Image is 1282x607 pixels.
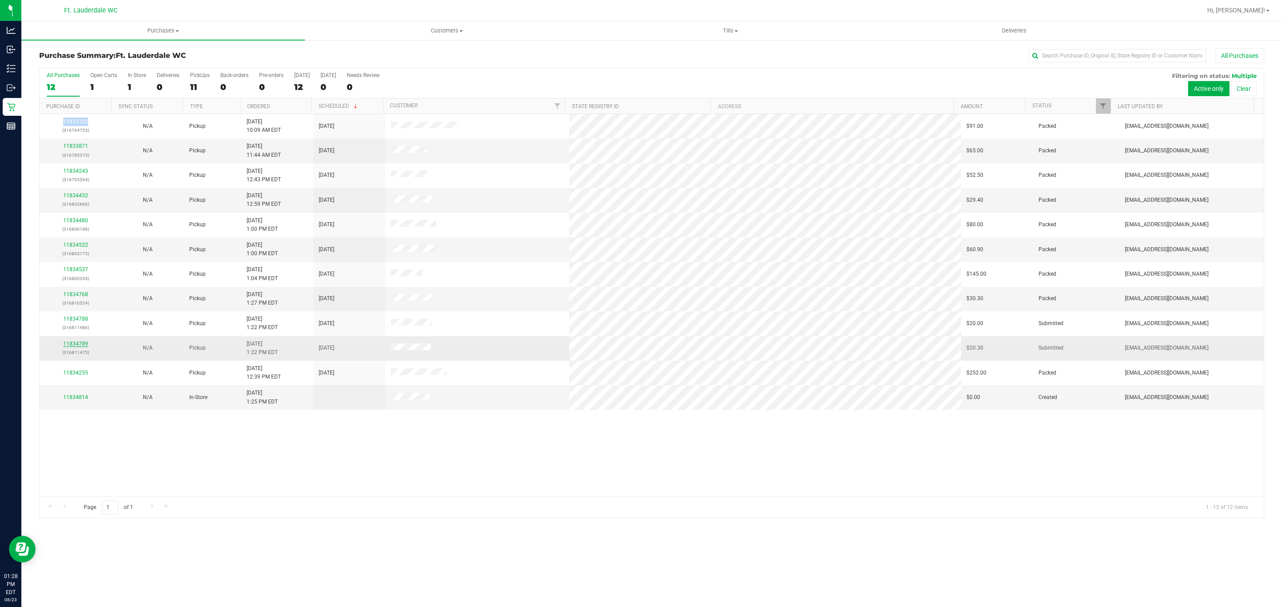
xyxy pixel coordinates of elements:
[116,51,186,60] span: Ft. Lauderdale WC
[319,147,334,155] span: [DATE]
[21,27,305,35] span: Purchases
[143,294,153,303] button: N/A
[220,82,248,92] div: 0
[143,393,153,402] button: N/A
[966,270,986,278] span: $145.00
[189,220,206,229] span: Pickup
[64,7,118,14] span: Ft. Lauderdale WC
[143,295,153,301] span: Not Applicable
[63,143,88,149] a: 11833871
[76,501,140,514] span: Page of 1
[189,294,206,303] span: Pickup
[63,370,88,376] a: 11834255
[1096,98,1111,114] a: Filter
[143,271,153,277] span: Not Applicable
[966,294,983,303] span: $30.30
[7,45,16,54] inline-svg: Inbound
[157,82,179,92] div: 0
[4,572,17,596] p: 01:28 PM EDT
[1125,122,1209,130] span: [EMAIL_ADDRESS][DOMAIN_NAME]
[1039,245,1056,254] span: Packed
[247,315,278,332] span: [DATE] 1:22 PM EDT
[143,220,153,229] button: N/A
[143,246,153,253] span: Not Applicable
[45,225,106,233] p: (316800188)
[966,220,983,229] span: $80.00
[966,196,983,204] span: $29.40
[189,196,206,204] span: Pickup
[319,122,334,130] span: [DATE]
[21,21,305,40] a: Purchases
[189,171,206,179] span: Pickup
[143,270,153,278] button: N/A
[1125,270,1209,278] span: [EMAIL_ADDRESS][DOMAIN_NAME]
[305,21,588,40] a: Customers
[143,147,153,154] span: Not Applicable
[47,82,80,92] div: 12
[319,245,334,254] span: [DATE]
[143,320,153,326] span: Not Applicable
[190,72,210,78] div: PickUps
[143,221,153,228] span: Not Applicable
[128,72,146,78] div: In Store
[143,171,153,179] button: N/A
[189,369,206,377] span: Pickup
[63,192,88,199] a: 11834452
[45,175,106,184] p: (316795594)
[589,27,872,35] span: Tills
[247,364,281,381] span: [DATE] 12:39 PM EDT
[63,316,88,322] a: 11834788
[247,340,278,357] span: [DATE] 1:22 PM EDT
[143,319,153,328] button: N/A
[128,82,146,92] div: 1
[710,98,953,114] th: Address
[63,217,88,224] a: 11834480
[294,82,310,92] div: 12
[189,319,206,328] span: Pickup
[1125,344,1209,352] span: [EMAIL_ADDRESS][DOMAIN_NAME]
[572,103,619,110] a: State Registry ID
[189,270,206,278] span: Pickup
[143,197,153,203] span: Not Applicable
[319,196,334,204] span: [DATE]
[39,52,447,60] h3: Purchase Summary:
[189,393,207,402] span: In-Store
[320,72,336,78] div: [DATE]
[966,171,983,179] span: $52.50
[1188,81,1229,96] button: Active only
[189,147,206,155] span: Pickup
[1199,501,1255,514] span: 1 - 12 of 12 items
[190,82,210,92] div: 11
[1125,393,1209,402] span: [EMAIL_ADDRESS][DOMAIN_NAME]
[966,319,983,328] span: $20.00
[990,27,1039,35] span: Deliveries
[1231,81,1257,96] button: Clear
[189,344,206,352] span: Pickup
[143,344,153,352] button: N/A
[1207,7,1265,14] span: Hi, [PERSON_NAME]!
[319,319,334,328] span: [DATE]
[966,147,983,155] span: $65.00
[1125,319,1209,328] span: [EMAIL_ADDRESS][DOMAIN_NAME]
[189,122,206,130] span: Pickup
[1125,220,1209,229] span: [EMAIL_ADDRESS][DOMAIN_NAME]
[966,393,980,402] span: $0.00
[46,103,80,110] a: Purchase ID
[1125,147,1209,155] span: [EMAIL_ADDRESS][DOMAIN_NAME]
[1039,196,1056,204] span: Packed
[7,102,16,111] inline-svg: Retail
[63,341,88,347] a: 11834789
[247,103,270,110] a: Ordered
[1125,171,1209,179] span: [EMAIL_ADDRESS][DOMAIN_NAME]
[63,118,88,125] a: 11833102
[1125,294,1209,303] span: [EMAIL_ADDRESS][DOMAIN_NAME]
[588,21,872,40] a: Tills
[7,83,16,92] inline-svg: Outbound
[319,220,334,229] span: [DATE]
[305,27,588,35] span: Customers
[550,98,565,114] a: Filter
[1215,48,1264,63] button: All Purchases
[143,370,153,376] span: Not Applicable
[7,26,16,35] inline-svg: Analytics
[259,82,284,92] div: 0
